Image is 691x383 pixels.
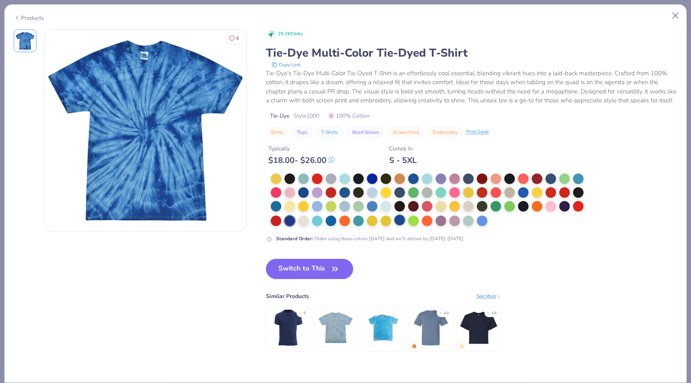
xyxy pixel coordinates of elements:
span: 29.2K Clicks [278,31,303,38]
div: Print Guide [466,129,489,135]
div: Tie-Dye Multi-Color Tie-Dyed T-Shirt [266,45,678,61]
div: Comes In [389,144,417,153]
div: Products [14,14,44,22]
div: Tie-Dye’s Tie-Dye Multi-Color Tie-Dyed T-Shirt is an effortlessly cool essential, blending vibran... [266,69,678,105]
button: Embroidery [428,127,462,138]
button: Screen Print [388,127,424,138]
img: Next Level Apparel Ladies' Ideal Crop T-Shirt [459,309,498,347]
span: 6 [236,36,239,40]
div: See More [476,292,501,300]
button: T-Shirts [316,127,343,138]
span: Style 1000 [293,112,319,120]
button: Switch to This [266,259,354,279]
img: Front [45,30,246,231]
strong: Standard Order : [276,235,313,242]
button: copy to clipboard [269,61,303,69]
button: Short Sleeve [347,127,384,138]
img: newest.gif [459,344,464,349]
div: 4.8 [491,311,496,316]
div: ★ [439,311,442,314]
img: Tie-Dye Tie Dye 1350 [364,309,402,347]
div: 4.9 [444,311,449,316]
div: Typically [268,144,335,153]
button: Close [668,8,683,23]
div: Similar Products [266,292,309,300]
img: Tie-Dye Crystal Wash T-Shirt [316,309,355,347]
button: Like [225,32,242,44]
div: $ 18.00 - $ 26.00 [268,155,335,165]
button: Tops [292,127,312,138]
span: 100% Cotton [328,112,370,120]
button: Shirts [266,127,288,138]
div: Order using these colors [DATE] and we'll deliver by [DATE]-[DATE]. [276,235,464,242]
span: Tie-Dye [270,112,289,120]
img: Comfort Colors Adult Heavyweight T-Shirt [412,309,450,347]
img: Tie-Dye Vintage Wash T-Shirt [269,309,307,347]
div: ★ [487,311,490,314]
div: 5 [303,311,305,316]
img: trending.gif [412,344,417,349]
img: Front [15,31,35,51]
div: S - 5XL [389,155,417,165]
div: ★ [299,311,302,314]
